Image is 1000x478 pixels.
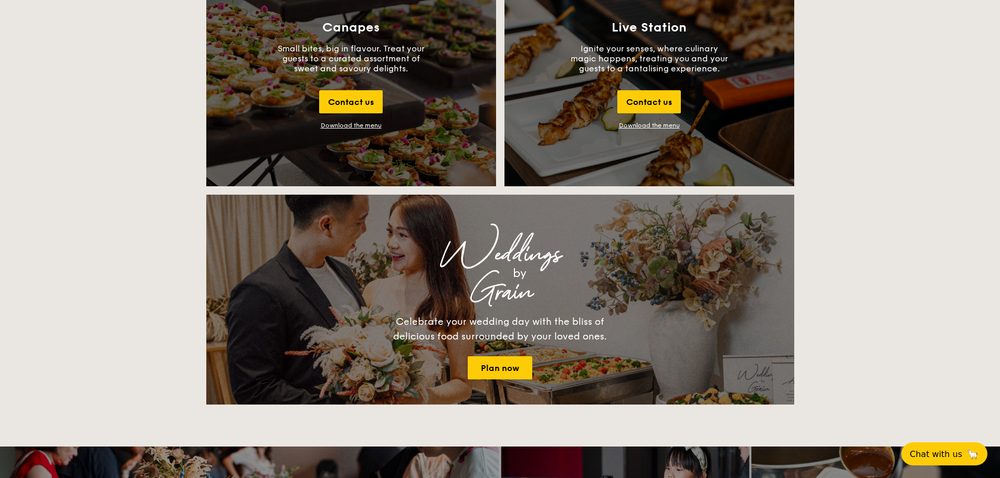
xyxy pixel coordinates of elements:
[619,122,680,129] a: Download the menu
[382,314,618,344] div: Celebrate your wedding day with the bliss of delicious food surrounded by your loved ones.
[319,90,383,113] div: Contact us
[322,20,380,35] h3: Canapes
[901,442,987,465] button: Chat with us🦙
[966,448,979,460] span: 🦙
[321,122,382,129] div: Download the menu
[338,264,702,283] div: by
[272,44,430,73] p: Small bites, big in flavour. Treat your guests to a curated assortment of sweet and savoury delig...
[299,245,702,264] div: Weddings
[468,356,532,379] a: Plan now
[612,20,687,35] h3: Live Station
[910,449,962,459] span: Chat with us
[571,44,728,73] p: Ignite your senses, where culinary magic happens, treating you and your guests to a tantalising e...
[299,283,702,302] div: Grain
[617,90,681,113] div: Contact us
